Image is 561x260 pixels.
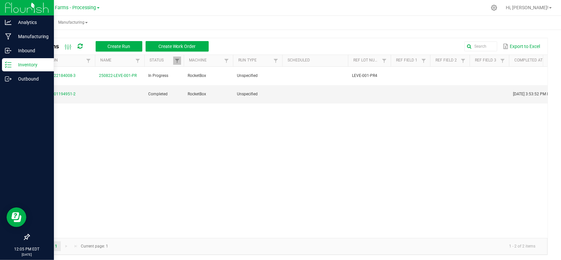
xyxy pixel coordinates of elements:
span: LEVE-001-PR4 [352,73,377,78]
p: Outbound [12,75,51,83]
a: Filter [459,57,467,65]
a: Manufacturing [16,16,130,30]
a: Filter [134,57,142,65]
button: Create Work Order [146,41,209,52]
div: Manage settings [490,5,498,11]
span: Unspecified [237,73,258,78]
a: Ref Field 2Sortable [435,58,459,63]
iframe: Resource center [7,207,26,227]
span: MP-20250822184008-3 [33,73,76,78]
p: [DATE] [3,252,51,257]
span: In Progress [148,73,168,78]
inline-svg: Inbound [5,47,12,54]
a: StatusSortable [150,58,173,63]
a: Ref Field 3Sortable [475,58,498,63]
a: Page 1 [51,241,61,251]
a: MachineSortable [189,58,222,63]
a: Filter [84,57,92,65]
span: Manufacturing [16,20,129,25]
p: Manufacturing [12,33,51,40]
span: Unspecified [237,92,258,96]
span: Hi, [PERSON_NAME]! [506,5,549,10]
a: NameSortable [100,58,133,63]
span: 250822-LEVE-001-PR [99,73,137,79]
p: Analytics [12,18,51,26]
a: ExtractionSortable [34,58,84,63]
a: ScheduledSortable [288,58,345,63]
inline-svg: Outbound [5,76,12,82]
a: Filter [499,57,506,65]
a: Filter [420,57,428,65]
kendo-pager-info: 1 - 2 of 2 items [112,241,541,252]
span: Sapphire Farms - Processing [35,5,96,11]
inline-svg: Manufacturing [5,33,12,40]
inline-svg: Inventory [5,61,12,68]
kendo-pager: Current page: 1 [29,238,548,255]
button: Export to Excel [501,41,542,52]
input: Search [464,41,497,51]
span: RocketBox [188,92,206,96]
div: All Runs [34,41,214,52]
a: Filter [222,57,230,65]
span: MP-20250801194951-2 [33,92,76,96]
a: Filter [272,57,280,65]
inline-svg: Analytics [5,19,12,26]
span: Create Run [107,44,130,49]
a: Ref Lot NumberSortable [353,58,380,63]
p: Inventory [12,61,51,69]
span: RocketBox [188,73,206,78]
a: Run TypeSortable [238,58,271,63]
span: Completed [148,92,168,96]
p: 12:05 PM EDT [3,246,51,252]
span: [DATE] 3:53:52 PM EDT [513,92,554,96]
a: Ref Field 1Sortable [396,58,419,63]
a: Filter [173,57,181,65]
p: Inbound [12,47,51,55]
span: Create Work Order [158,44,196,49]
a: Filter [380,57,388,65]
button: Create Run [96,41,142,52]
